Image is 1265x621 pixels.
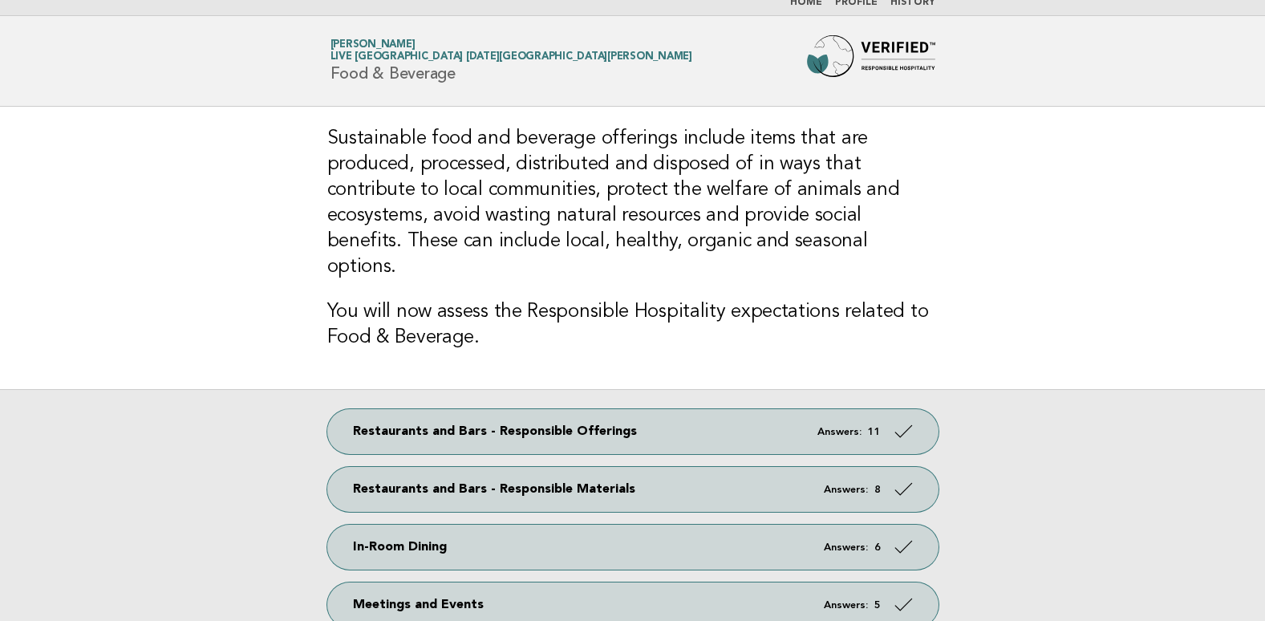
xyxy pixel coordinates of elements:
[874,542,881,553] strong: 6
[824,600,868,611] em: Answers:
[327,409,939,454] a: Restaurants and Bars - Responsible Offerings Answers: 11
[327,467,939,512] a: Restaurants and Bars - Responsible Materials Answers: 8
[874,600,881,611] strong: 5
[824,485,868,495] em: Answers:
[817,427,862,437] em: Answers:
[807,35,935,87] img: Forbes Travel Guide
[874,485,881,495] strong: 8
[330,39,692,62] a: [PERSON_NAME]Live [GEOGRAPHIC_DATA] [DATE][GEOGRAPHIC_DATA][PERSON_NAME]
[327,525,939,570] a: In-Room Dining Answers: 6
[330,40,692,82] h1: Food & Beverage
[824,542,868,553] em: Answers:
[330,52,692,63] span: Live [GEOGRAPHIC_DATA] [DATE][GEOGRAPHIC_DATA][PERSON_NAME]
[868,427,881,437] strong: 11
[327,299,939,351] h3: You will now assess the Responsible Hospitality expectations related to Food & Beverage.
[327,126,939,280] h3: Sustainable food and beverage offerings include items that are produced, processed, distributed a...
